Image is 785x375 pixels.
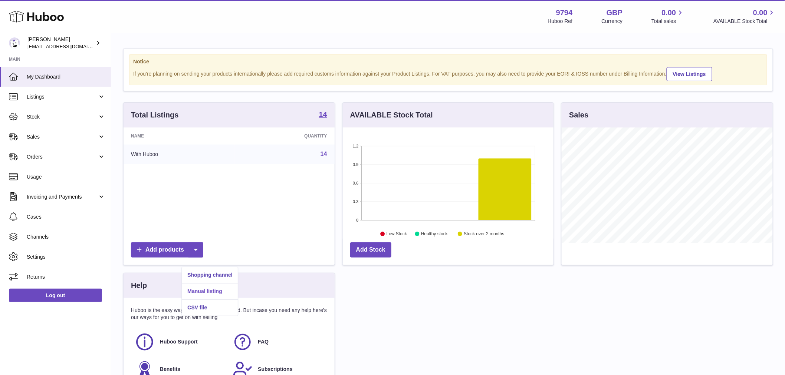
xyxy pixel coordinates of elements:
span: Subscriptions [258,366,292,373]
text: 0.9 [353,162,358,167]
span: My Dashboard [27,73,105,80]
div: [PERSON_NAME] [27,36,94,50]
h3: AVAILABLE Stock Total [350,110,433,120]
a: Shopping channel [182,267,238,283]
strong: Notice [133,58,763,65]
span: Listings [27,93,98,100]
span: Benefits [160,366,180,373]
span: Returns [27,273,105,281]
span: Usage [27,173,105,180]
text: Stock over 2 months [464,232,504,237]
span: Cases [27,213,105,220]
a: 14 [319,111,327,120]
span: Invoicing and Payments [27,193,98,200]
a: FAQ [233,332,323,352]
text: 0.6 [353,181,358,185]
div: Huboo Ref [548,18,573,25]
a: Log out [9,289,102,302]
div: If you're planning on sending your products internationally please add required customs informati... [133,66,763,81]
a: 0.00 Total sales [651,8,684,25]
p: Huboo is the easy way to get your stock fulfilled. But incase you need any help here's our ways f... [131,307,327,321]
a: 0.00 AVAILABLE Stock Total [713,8,776,25]
strong: GBP [607,8,623,18]
span: Huboo Support [160,338,198,345]
th: Name [124,127,235,145]
a: Add Stock [350,242,391,258]
span: Settings [27,253,105,260]
td: With Huboo [124,145,235,164]
span: [EMAIL_ADDRESS][DOMAIN_NAME] [27,43,109,49]
strong: 9794 [556,8,573,18]
h3: Total Listings [131,110,179,120]
span: 0.00 [753,8,768,18]
img: internalAdmin-9794@internal.huboo.com [9,37,20,49]
span: FAQ [258,338,269,345]
span: 0.00 [662,8,676,18]
text: Healthy stock [421,232,448,237]
span: Total sales [651,18,684,25]
div: Currency [602,18,623,25]
h3: Help [131,281,147,291]
span: Orders [27,153,98,160]
a: Huboo Support [135,332,225,352]
a: Add products [131,242,203,258]
span: Sales [27,133,98,140]
a: View Listings [667,67,712,81]
text: 1.2 [353,144,358,148]
span: Channels [27,233,105,240]
h3: Sales [569,110,588,120]
th: Quantity [235,127,335,145]
text: Low Stock [387,232,407,237]
a: 14 [321,151,327,157]
a: CSV file [182,300,238,316]
strong: 14 [319,111,327,118]
text: 0 [356,218,358,222]
a: Manual listing [182,283,238,299]
span: AVAILABLE Stock Total [713,18,776,25]
span: Stock [27,113,98,120]
text: 0.3 [353,199,358,204]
